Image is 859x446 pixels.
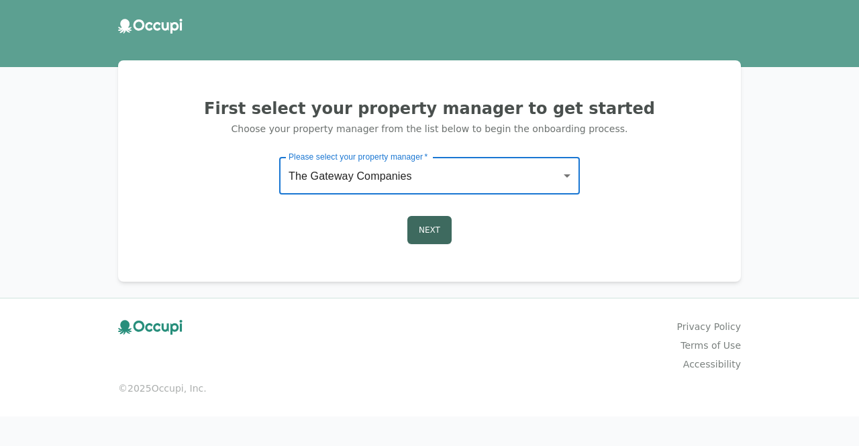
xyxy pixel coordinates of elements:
a: Privacy Policy [677,320,741,333]
small: © 2025 Occupi, Inc. [118,382,741,395]
label: Please select your property manager [289,151,427,162]
a: Accessibility [683,357,741,371]
p: Choose your property manager from the list below to begin the onboarding process. [134,122,725,135]
div: The Gateway Companies [279,157,580,194]
h2: First select your property manager to get started [134,98,725,119]
a: Terms of Use [680,339,741,352]
button: Next [407,216,452,244]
